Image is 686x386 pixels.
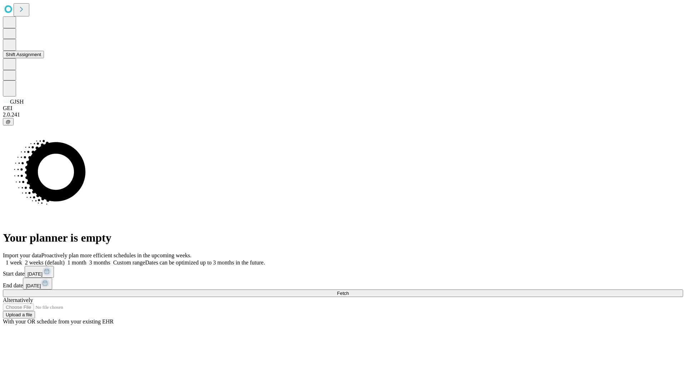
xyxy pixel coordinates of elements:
[3,297,33,303] span: Alternatively
[3,289,683,297] button: Fetch
[3,51,44,58] button: Shift Assignment
[28,271,43,277] span: [DATE]
[3,252,41,258] span: Import your data
[3,105,683,112] div: GEI
[337,291,349,296] span: Fetch
[113,259,145,266] span: Custom range
[6,259,22,266] span: 1 week
[145,259,265,266] span: Dates can be optimized up to 3 months in the future.
[25,266,54,278] button: [DATE]
[68,259,86,266] span: 1 month
[3,112,683,118] div: 2.0.241
[3,231,683,244] h1: Your planner is empty
[25,259,65,266] span: 2 weeks (default)
[3,318,114,325] span: With your OR schedule from your existing EHR
[3,278,683,289] div: End date
[23,278,52,289] button: [DATE]
[3,118,14,125] button: @
[6,119,11,124] span: @
[41,252,192,258] span: Proactively plan more efficient schedules in the upcoming weeks.
[3,266,683,278] div: Start date
[3,311,35,318] button: Upload a file
[10,99,24,105] span: GJSH
[26,283,41,288] span: [DATE]
[89,259,110,266] span: 3 months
